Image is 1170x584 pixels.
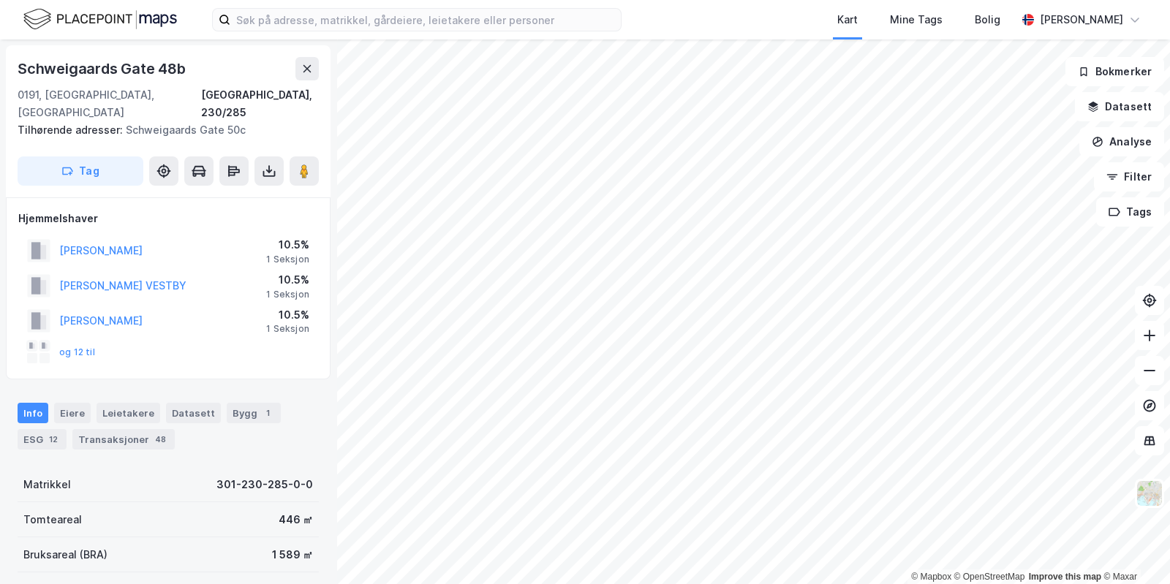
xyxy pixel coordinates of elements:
div: Tomteareal [23,511,82,528]
img: Z [1136,479,1163,507]
button: Analyse [1079,127,1164,156]
div: [GEOGRAPHIC_DATA], 230/285 [201,86,319,121]
div: [PERSON_NAME] [1040,11,1123,29]
div: 301-230-285-0-0 [216,476,313,493]
div: 0191, [GEOGRAPHIC_DATA], [GEOGRAPHIC_DATA] [18,86,201,121]
div: ESG [18,429,67,450]
div: 10.5% [266,306,309,324]
div: 446 ㎡ [279,511,313,528]
div: Bolig [975,11,1000,29]
div: Bruksareal (BRA) [23,546,107,564]
a: OpenStreetMap [954,572,1025,582]
div: 10.5% [266,271,309,289]
div: 1 Seksjon [266,254,309,265]
div: 10.5% [266,236,309,254]
div: Datasett [166,403,221,423]
div: 1 Seksjon [266,289,309,300]
button: Filter [1094,162,1164,191]
a: Improve this map [1029,572,1101,582]
div: Mine Tags [890,11,943,29]
input: Søk på adresse, matrikkel, gårdeiere, leietakere eller personer [230,9,621,31]
div: Eiere [54,403,91,423]
div: Hjemmelshaver [18,210,318,227]
img: logo.f888ab2527a4732fd821a326f86c7f29.svg [23,7,177,32]
div: Schweigaards Gate 48b [18,57,189,80]
button: Datasett [1075,92,1164,121]
div: Transaksjoner [72,429,175,450]
div: 12 [46,432,61,447]
span: Tilhørende adresser: [18,124,126,136]
button: Bokmerker [1065,57,1164,86]
button: Tags [1096,197,1164,227]
a: Mapbox [911,572,951,582]
div: Matrikkel [23,476,71,493]
div: 1 Seksjon [266,323,309,335]
div: 1 [260,406,275,420]
div: Kart [837,11,858,29]
button: Tag [18,156,143,186]
div: Schweigaards Gate 50c [18,121,307,139]
div: Leietakere [97,403,160,423]
div: Info [18,403,48,423]
div: Kontrollprogram for chat [1097,514,1170,584]
div: 48 [152,432,169,447]
div: Bygg [227,403,281,423]
div: 1 589 ㎡ [272,546,313,564]
iframe: Chat Widget [1097,514,1170,584]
